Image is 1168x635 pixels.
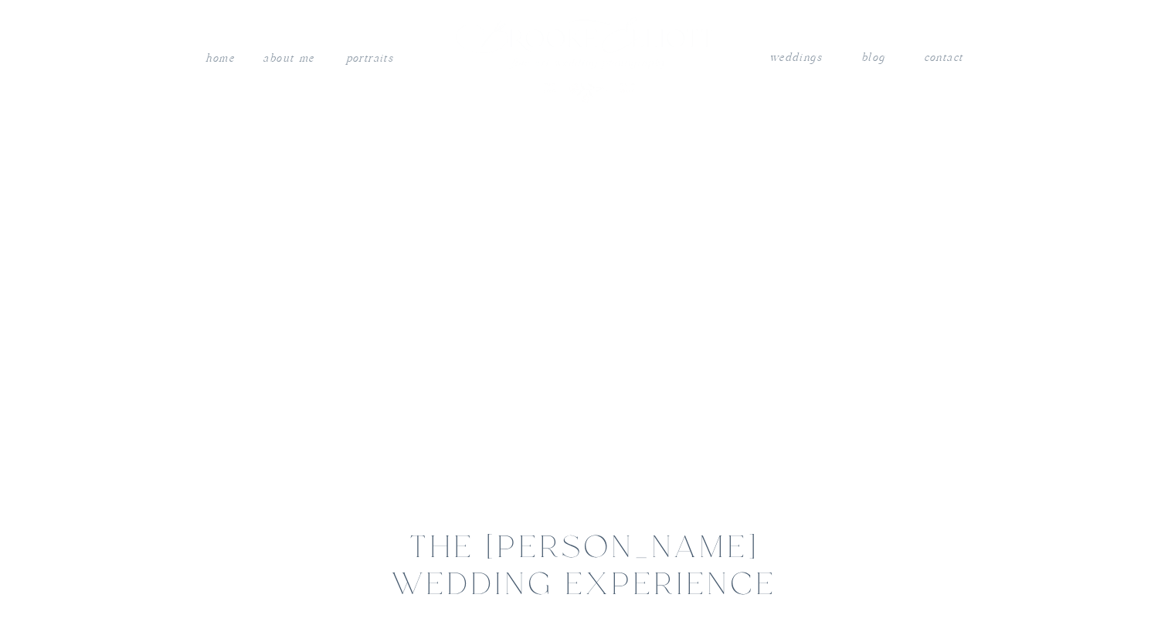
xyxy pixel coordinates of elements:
[205,49,235,69] a: Home
[861,48,884,68] a: blog
[769,48,823,68] a: weddings
[384,531,785,561] h2: The [PERSON_NAME] wedding experience
[261,49,316,69] a: About me
[344,49,396,64] a: PORTRAITS
[923,48,963,63] a: contact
